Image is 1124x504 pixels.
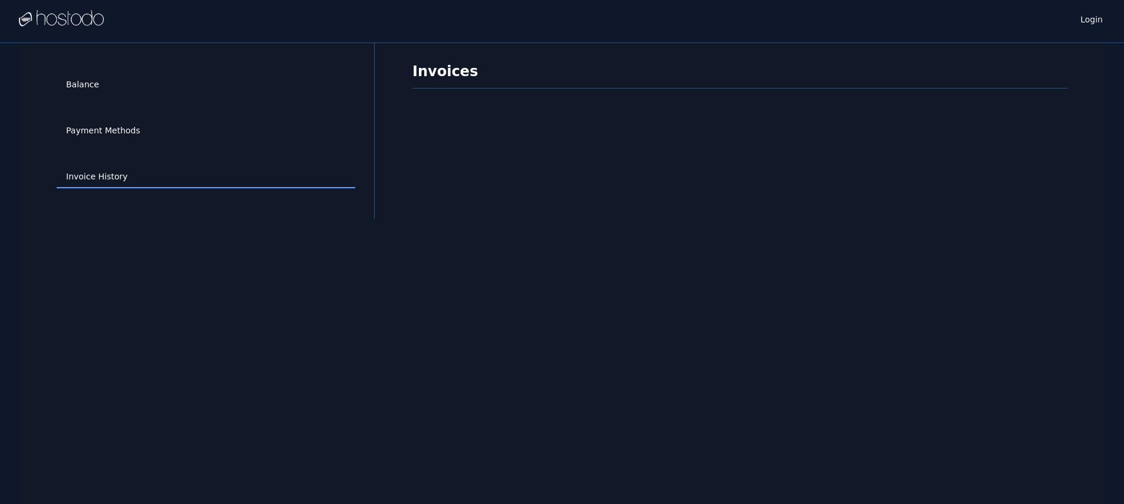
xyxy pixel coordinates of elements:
[1078,11,1105,25] a: Login
[19,10,104,28] img: Logo
[57,120,355,142] a: Payment Methods
[57,166,355,188] a: Invoice History
[57,74,355,96] a: Balance
[412,62,1067,89] h1: Invoices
